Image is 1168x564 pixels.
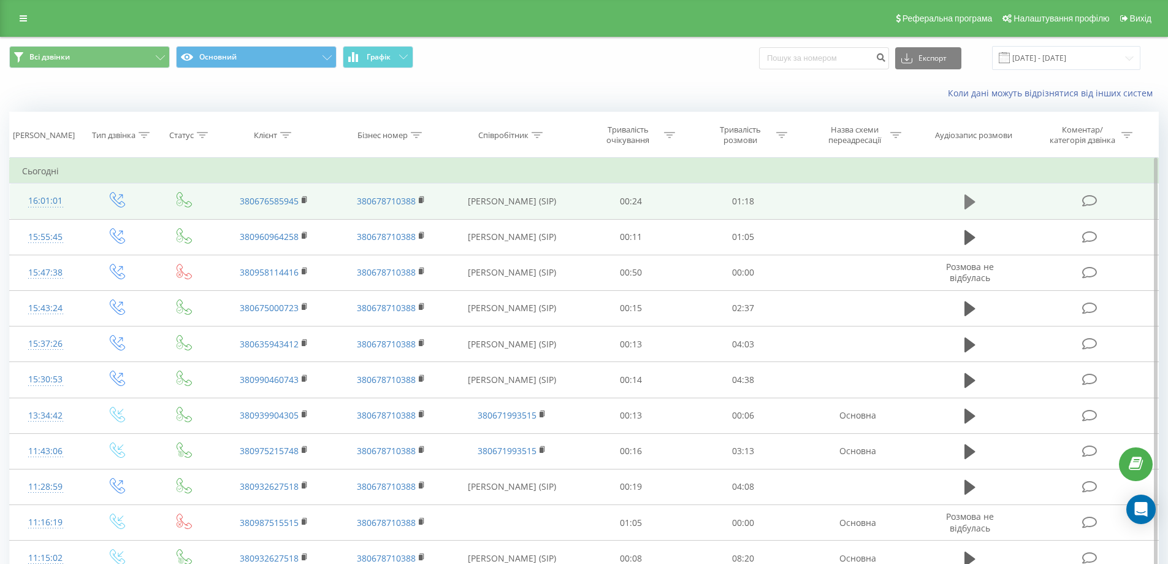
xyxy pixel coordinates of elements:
[595,125,661,145] div: Тривалість очікування
[799,505,915,541] td: Основна
[176,46,337,68] button: Основний
[687,362,800,398] td: 04:38
[687,326,800,362] td: 04:03
[357,445,416,457] a: 380678710388
[240,302,299,314] a: 380675000723
[254,130,277,141] div: Клієнт
[240,517,299,528] a: 380987515515
[449,183,575,219] td: [PERSON_NAME] (SIP)
[687,255,800,290] td: 00:00
[22,475,69,499] div: 11:28:59
[575,326,687,362] td: 00:13
[687,469,800,504] td: 04:08
[10,159,1159,183] td: Сьогодні
[22,225,69,249] div: 15:55:45
[575,183,687,219] td: 00:24
[357,481,416,492] a: 380678710388
[357,409,416,421] a: 380678710388
[240,374,299,385] a: 380990460743
[946,511,994,533] span: Розмова не відбулась
[575,290,687,326] td: 00:15
[935,130,1012,141] div: Аудіозапис розмови
[240,445,299,457] a: 380975215748
[92,130,136,141] div: Тип дзвінка
[357,338,416,350] a: 380678710388
[478,445,536,457] a: 380671993515
[22,332,69,356] div: 15:37:26
[449,326,575,362] td: [PERSON_NAME] (SIP)
[240,195,299,207] a: 380676585945
[687,433,800,469] td: 03:13
[449,362,575,398] td: [PERSON_NAME] (SIP)
[22,404,69,428] div: 13:34:42
[575,255,687,290] td: 00:50
[357,231,416,242] a: 380678710388
[169,130,194,141] div: Статус
[22,189,69,213] div: 16:01:01
[575,433,687,469] td: 00:16
[343,46,413,68] button: Графік
[1013,14,1109,23] span: Налаштування профілю
[687,183,800,219] td: 01:18
[575,469,687,504] td: 00:19
[367,53,391,61] span: Графік
[1130,14,1151,23] span: Вихід
[22,511,69,535] div: 11:16:19
[240,552,299,564] a: 380932627518
[449,290,575,326] td: [PERSON_NAME] (SIP)
[357,374,416,385] a: 380678710388
[575,219,687,255] td: 00:11
[240,409,299,421] a: 380939904305
[22,439,69,463] div: 11:43:06
[799,433,915,469] td: Основна
[357,130,408,141] div: Бізнес номер
[1126,495,1156,524] div: Open Intercom Messenger
[357,195,416,207] a: 380678710388
[357,302,416,314] a: 380678710388
[449,469,575,504] td: [PERSON_NAME] (SIP)
[822,125,887,145] div: Назва схеми переадресації
[687,398,800,433] td: 00:06
[22,261,69,285] div: 15:47:38
[895,47,961,69] button: Експорт
[948,87,1159,99] a: Коли дані можуть відрізнятися вiд інших систем
[240,338,299,350] a: 380635943412
[29,52,70,62] span: Всі дзвінки
[687,505,800,541] td: 00:00
[575,505,687,541] td: 01:05
[9,46,170,68] button: Всі дзвінки
[1047,125,1118,145] div: Коментар/категорія дзвінка
[575,362,687,398] td: 00:14
[759,47,889,69] input: Пошук за номером
[478,409,536,421] a: 380671993515
[478,130,529,141] div: Співробітник
[575,398,687,433] td: 00:13
[240,231,299,242] a: 380960964258
[240,481,299,492] a: 380932627518
[799,398,915,433] td: Основна
[449,255,575,290] td: [PERSON_NAME] (SIP)
[22,368,69,392] div: 15:30:53
[240,266,299,278] a: 380958114416
[708,125,773,145] div: Тривалість розмови
[449,219,575,255] td: [PERSON_NAME] (SIP)
[357,517,416,528] a: 380678710388
[946,261,994,284] span: Розмова не відбулась
[687,290,800,326] td: 02:37
[357,266,416,278] a: 380678710388
[357,552,416,564] a: 380678710388
[903,14,993,23] span: Реферальна програма
[13,130,75,141] div: [PERSON_NAME]
[22,296,69,320] div: 15:43:24
[687,219,800,255] td: 01:05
